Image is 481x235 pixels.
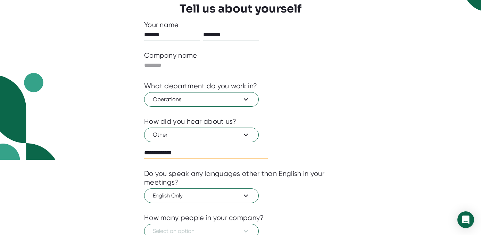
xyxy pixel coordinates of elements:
div: Company name [144,51,197,60]
button: Operations [144,92,259,107]
span: English Only [153,192,250,200]
span: Other [153,131,250,139]
div: Open Intercom Messenger [457,211,474,228]
div: Do you speak any languages other than English in your meetings? [144,169,337,187]
div: How did you hear about us? [144,117,237,126]
h3: Tell us about yourself [180,2,301,15]
span: Operations [153,95,250,104]
div: How many people in your company? [144,213,264,222]
button: Other [144,128,259,142]
div: What department do you work in? [144,82,257,90]
div: Your name [144,21,337,29]
button: English Only [144,188,259,203]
